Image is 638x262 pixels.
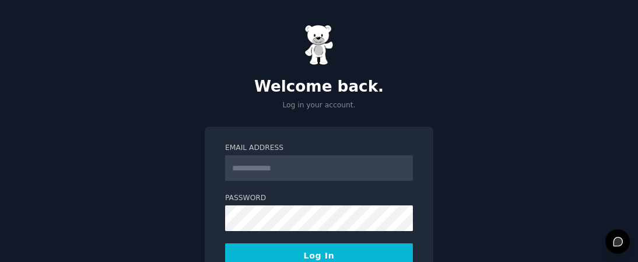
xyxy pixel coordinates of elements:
[205,78,433,96] h2: Welcome back.
[205,100,433,111] p: Log in your account.
[225,193,413,204] label: Password
[304,25,334,65] img: Gummy Bear
[225,143,413,153] label: Email Address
